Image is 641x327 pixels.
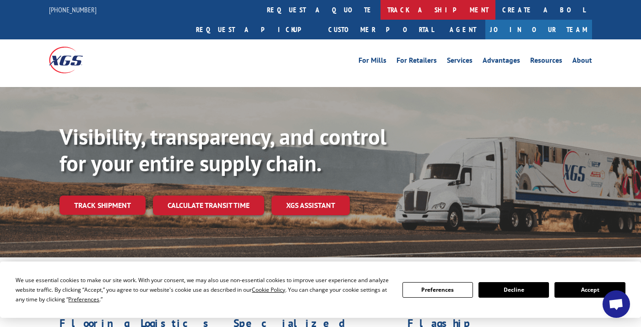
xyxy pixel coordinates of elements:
a: [PHONE_NUMBER] [49,5,97,14]
button: Accept [554,282,625,298]
a: Customer Portal [321,20,440,39]
a: XGS ASSISTANT [272,196,350,215]
a: For Mills [359,57,386,67]
span: Cookie Policy [252,286,285,294]
span: Preferences [68,295,99,303]
a: Advantages [483,57,520,67]
a: Agent [440,20,485,39]
a: Calculate transit time [153,196,264,215]
a: About [572,57,592,67]
div: Open chat [603,290,630,318]
button: Preferences [402,282,473,298]
b: Visibility, transparency, and control for your entire supply chain. [60,122,386,177]
a: Services [447,57,473,67]
div: We use essential cookies to make our site work. With your consent, we may also use non-essential ... [16,275,391,304]
a: Join Our Team [485,20,592,39]
a: Resources [530,57,562,67]
button: Decline [478,282,549,298]
a: Request a pickup [189,20,321,39]
a: For Retailers [397,57,437,67]
a: Track shipment [60,196,146,215]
